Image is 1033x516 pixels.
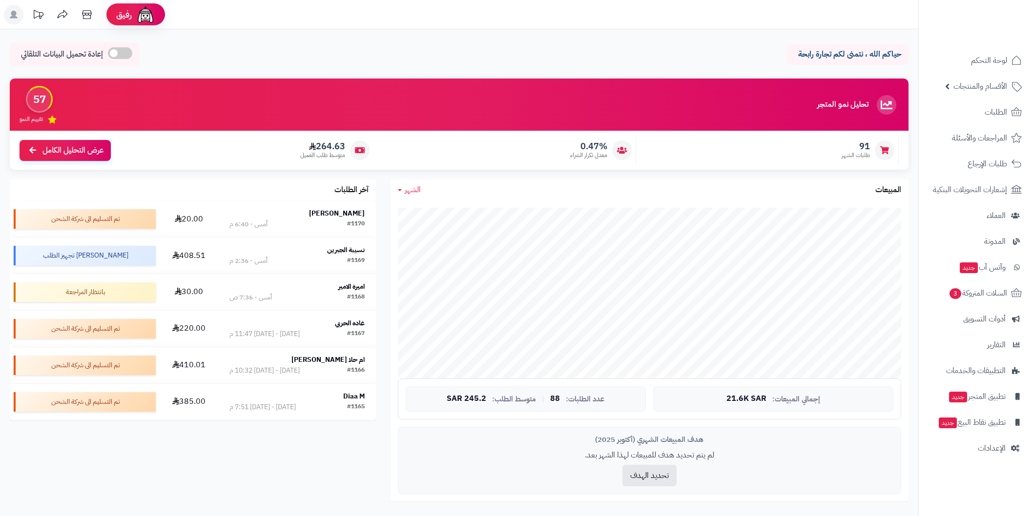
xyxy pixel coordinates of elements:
span: متوسط طلب العميل [300,151,345,159]
p: لم يتم تحديد هدف للمبيعات لهذا الشهر بعد. [406,450,893,461]
span: العملاء [987,209,1006,222]
span: معدل تكرار الشراء [570,151,607,159]
span: إعادة تحميل البيانات التلقائي [21,49,103,60]
div: تم التسليم الى شركة الشحن [14,319,156,338]
span: | [542,395,544,402]
span: الطلبات [985,105,1007,119]
span: رفيق [116,9,132,20]
span: إشعارات التحويلات البنكية [933,183,1007,197]
div: #1165 [347,402,365,412]
td: 410.01 [160,347,218,383]
a: الإعدادات [925,437,1027,460]
div: تم التسليم الى شركة الشحن [14,209,156,229]
span: طلبات الإرجاع [968,157,1007,171]
div: [PERSON_NAME] تجهيز الطلب [14,246,156,265]
span: 0.47% [570,141,607,152]
a: وآتس آبجديد [925,256,1027,279]
span: تطبيق المتجر [948,390,1006,403]
a: تطبيق المتجرجديد [925,385,1027,408]
span: عرض التحليل الكامل [42,145,103,156]
span: السلات المتروكة [949,286,1007,300]
a: أدوات التسويق [925,307,1027,331]
span: 88 [550,395,560,403]
div: #1169 [347,256,365,266]
span: إجمالي المبيعات: [772,395,820,403]
span: الأقسام والمنتجات [953,79,1007,93]
a: السلات المتروكة3 [925,281,1027,305]
p: حياكم الله ، نتمنى لكم تجارة رابحة [794,49,901,60]
strong: ام حلا [PERSON_NAME] [291,355,365,365]
strong: غاده الحربي [335,318,365,328]
h3: المبيعات [875,186,901,195]
div: أمس - 2:36 م [229,256,268,266]
a: عرض التحليل الكامل [20,140,111,161]
a: الطلبات [925,100,1027,124]
span: المدونة [984,235,1006,248]
div: [DATE] - [DATE] 11:47 م [229,329,300,339]
a: تطبيق نقاط البيعجديد [925,411,1027,434]
div: بانتظار المراجعة [14,282,156,302]
span: الإعدادات [978,441,1006,455]
strong: Diaa M [343,391,365,401]
div: تم التسليم الى شركة الشحن [14,356,156,375]
strong: اميرة الامير [338,281,365,292]
a: إشعارات التحويلات البنكية [925,178,1027,201]
a: طلبات الإرجاع [925,152,1027,176]
div: #1166 [347,366,365,376]
h3: تحليل نمو المتجر [817,100,868,109]
div: #1167 [347,329,365,339]
span: عدد الطلبات: [566,395,604,403]
a: العملاء [925,204,1027,227]
span: 3 [950,288,961,299]
span: طلبات الشهر [842,151,870,159]
a: التطبيقات والخدمات [925,359,1027,382]
a: لوحة التحكم [925,49,1027,72]
span: جديد [960,262,978,273]
a: المراجعات والأسئلة [925,126,1027,150]
strong: [PERSON_NAME] [309,208,365,218]
div: [DATE] - [DATE] 7:51 م [229,402,296,412]
button: تحديد الهدف [622,465,677,486]
strong: نسيبة الجبرين [327,245,365,255]
a: الشهر [398,184,421,196]
span: جديد [939,417,957,428]
span: الشهر [405,184,421,196]
span: تقييم النمو [20,115,43,123]
div: أمس - 7:36 ص [229,293,272,302]
div: أمس - 6:40 م [229,219,268,229]
span: جديد [949,392,967,402]
span: لوحة التحكم [971,54,1007,67]
td: 385.00 [160,384,218,420]
td: 30.00 [160,274,218,310]
span: المراجعات والأسئلة [952,131,1007,145]
a: التقارير [925,333,1027,357]
div: #1170 [347,219,365,229]
img: ai-face.png [136,5,155,24]
span: 21.6K SAR [726,395,766,403]
span: التطبيقات والخدمات [946,364,1006,377]
span: 264.63 [300,141,345,152]
span: تطبيق نقاط البيع [938,416,1006,429]
span: 91 [842,141,870,152]
span: التقارير [987,338,1006,352]
div: تم التسليم الى شركة الشحن [14,392,156,412]
span: وآتس آب [959,260,1006,274]
span: 245.2 SAR [447,395,486,403]
div: #1168 [347,293,365,302]
span: متوسط الطلب: [492,395,536,403]
td: 20.00 [160,201,218,237]
span: أدوات التسويق [963,312,1006,326]
div: [DATE] - [DATE] 10:32 م [229,366,300,376]
td: 408.51 [160,238,218,274]
td: 220.00 [160,311,218,347]
h3: آخر الطلبات [334,186,369,195]
a: المدونة [925,230,1027,253]
div: هدف المبيعات الشهري (أكتوبر 2025) [406,435,893,445]
a: تحديثات المنصة [26,5,50,27]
